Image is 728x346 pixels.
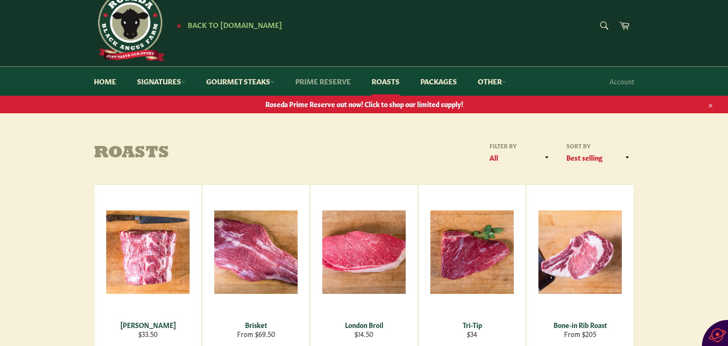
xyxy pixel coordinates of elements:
span: ★ [176,21,182,29]
a: Packages [411,67,466,96]
div: $14.50 [317,329,412,338]
div: Bone-in Rib Roast [533,320,628,329]
div: From $69.50 [209,329,304,338]
a: Home [84,67,126,96]
img: London Broil [322,210,406,294]
div: Tri-Tip [425,320,520,329]
div: From $205 [533,329,628,338]
a: Prime Reserve [286,67,360,96]
a: Signatures [127,67,195,96]
img: Chuck Roast [106,210,190,294]
label: Filter by [486,142,554,150]
img: Bone-in Rib Roast [538,210,622,294]
a: Gourmet Steaks [197,67,284,96]
h1: Roasts [94,144,364,163]
a: Other [468,67,516,96]
div: [PERSON_NAME] [100,320,196,329]
div: $34 [425,329,520,338]
div: Brisket [209,320,304,329]
div: $33.50 [100,329,196,338]
div: London Broil [317,320,412,329]
a: Roasts [362,67,409,96]
label: Sort by [563,142,634,150]
a: ★ Back to [DOMAIN_NAME] [172,21,282,29]
span: Back to [DOMAIN_NAME] [188,19,282,29]
a: Account [605,67,639,95]
img: Tri-Tip [430,210,514,294]
img: Brisket [214,210,298,294]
